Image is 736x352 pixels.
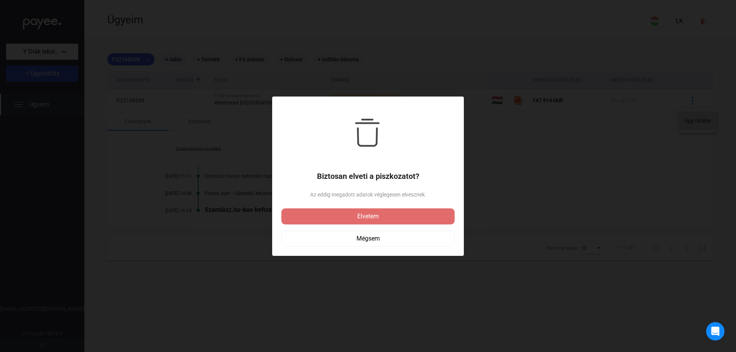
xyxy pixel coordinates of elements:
[281,208,455,224] button: Elvetem
[281,172,455,181] h1: Biztosan elveti a piszkozatot?
[281,190,455,199] span: Az eddig megadott adatok véglegesen elvesznek.
[354,119,382,147] img: trash-black
[706,322,724,341] div: Open Intercom Messenger
[281,231,455,247] button: Mégsem
[284,212,452,221] div: Elvetem
[284,234,452,243] div: Mégsem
